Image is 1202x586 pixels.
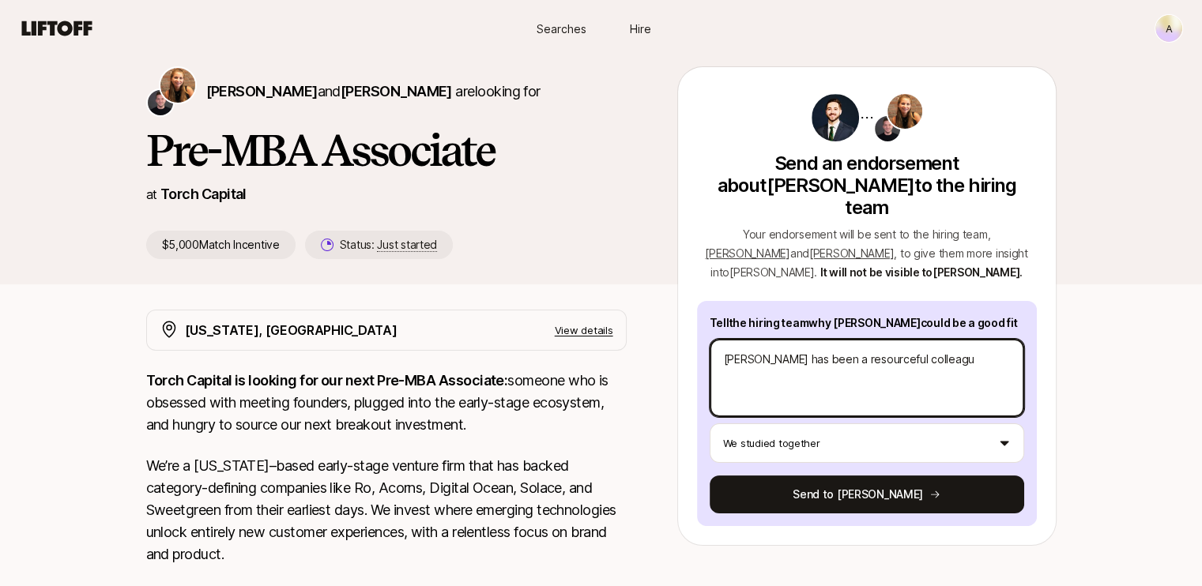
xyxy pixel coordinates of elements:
img: Katie Reiner [160,68,195,103]
span: It will not be visible to [PERSON_NAME] . [820,265,1023,279]
img: Katie Reiner [887,94,922,129]
span: [PERSON_NAME] [341,83,452,100]
span: and [317,83,451,100]
p: Status: [340,235,437,254]
span: and [790,246,895,260]
img: Christopher Harper [148,90,173,115]
p: View details [555,322,613,338]
button: A [1155,14,1183,43]
span: Hire [630,21,651,37]
h1: Pre-MBA Associate [146,126,627,174]
img: f286e480_b7de_4ceb_b8ca_895c461cfc8f.jpg [812,94,859,141]
strong: Torch Capital is looking for our next Pre-MBA Associate: [146,372,508,389]
p: are looking for [206,81,541,103]
a: Hire [601,14,680,43]
p: [US_STATE], [GEOGRAPHIC_DATA] [185,320,398,340]
span: Your endorsement will be sent to the hiring team , , to give them more insight into [PERSON_NAME] . [705,227,1027,279]
a: Torch Capital [160,186,247,202]
button: Send to [PERSON_NAME] [710,475,1024,513]
p: someone who is obsessed with meeting founders, plugged into the early-stage ecosystem, and hungry... [146,370,627,436]
span: Searches [537,21,586,37]
span: Just started [377,238,437,252]
p: $5,000 Match Incentive [146,231,296,259]
a: Searches [522,14,601,43]
textarea: [PERSON_NAME] has been a resourceful colleag [710,339,1024,417]
span: [PERSON_NAME] [206,83,318,100]
p: Tell the hiring team why [PERSON_NAME] could be a good fit [710,314,1024,332]
span: [PERSON_NAME] [809,246,894,260]
p: at [146,184,157,205]
img: Christopher Harper [875,116,900,141]
p: A [1166,19,1173,38]
p: Send an endorsement about [PERSON_NAME] to the hiring team [697,152,1037,219]
span: [PERSON_NAME] [705,246,789,260]
p: We’re a [US_STATE]–based early-stage venture firm that has backed category-defining companies lik... [146,455,627,565]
